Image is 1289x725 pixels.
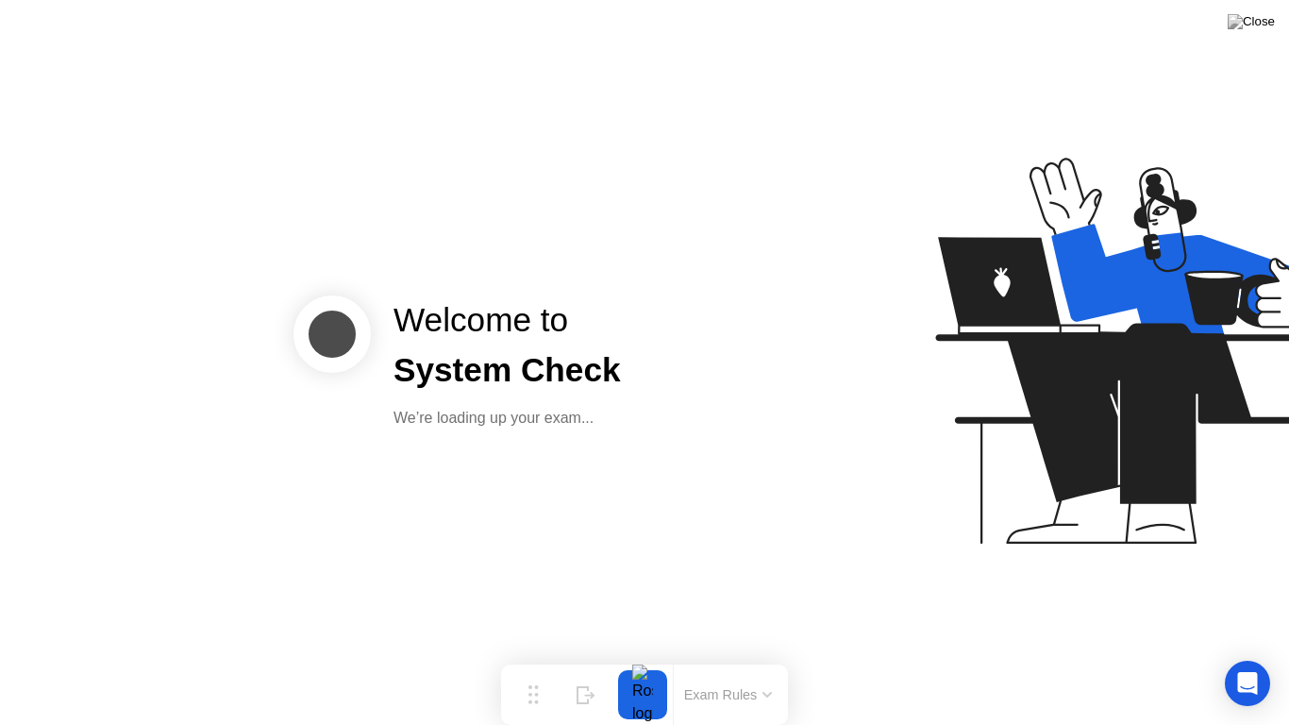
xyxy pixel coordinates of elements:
[1225,661,1270,706] div: Open Intercom Messenger
[1228,14,1275,29] img: Close
[678,686,778,703] button: Exam Rules
[393,407,621,430] div: We’re loading up your exam...
[393,346,621,396] div: System Check
[393,295,621,346] div: Welcome to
